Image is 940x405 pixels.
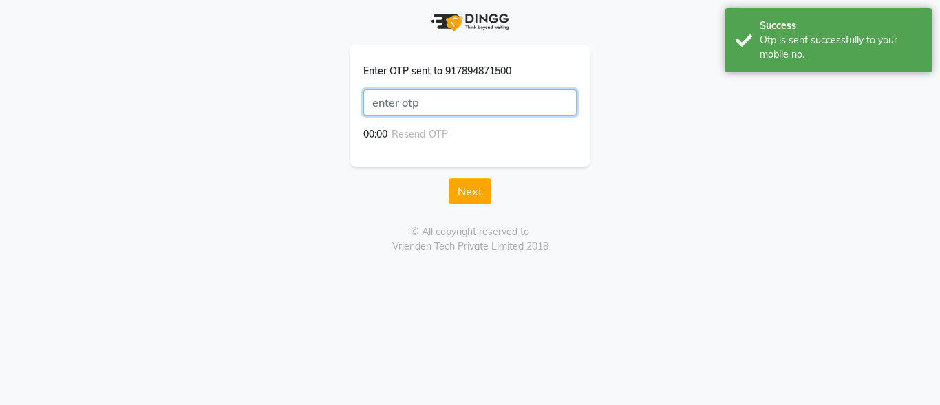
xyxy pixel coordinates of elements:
[363,89,577,116] input: enter otp
[88,225,852,254] div: © All copyright reserved to Vrienden Tech Private Limited 2018
[363,128,387,140] span: 00:00
[431,14,509,31] img: logo.png
[363,64,577,78] div: Enter OTP sent to 917894871500
[387,127,452,142] button: Resend OTP
[760,33,921,62] div: Otp is sent successfully to your mobile no.
[760,19,921,33] div: Success
[449,178,491,204] button: Next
